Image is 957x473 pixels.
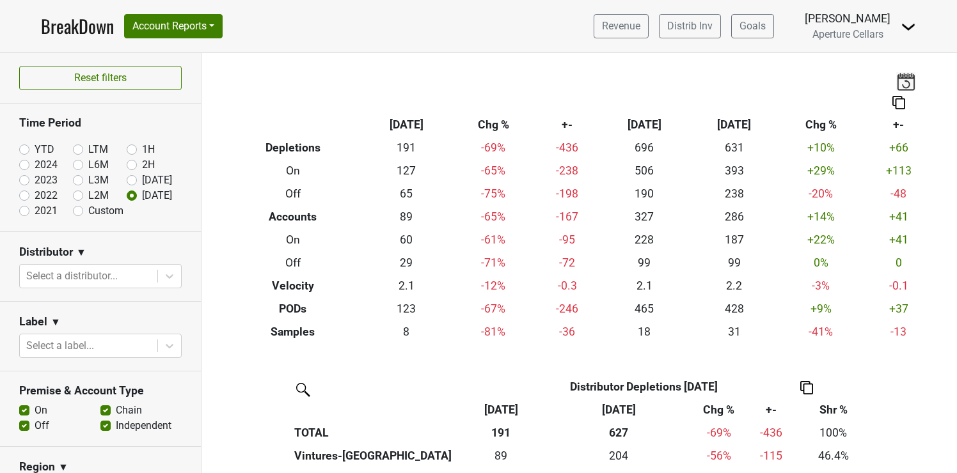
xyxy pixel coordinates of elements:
div: 89 [462,447,541,464]
td: +113 [863,160,934,183]
h3: Premise & Account Type [19,384,182,398]
th: Sep '24: activate to sort column ascending [544,398,693,421]
td: +9 % [779,297,863,320]
img: filter [292,378,312,399]
td: -71 % [451,251,535,274]
h3: Time Period [19,116,182,130]
td: 506 [599,160,689,183]
th: On [225,229,361,252]
div: 204 [547,447,691,464]
td: 31 [689,320,779,343]
img: Copy to clipboard [892,96,905,109]
label: L2M [88,188,109,203]
label: 2021 [35,203,58,219]
th: PODs [225,297,361,320]
td: 100% [798,421,869,444]
th: +-: activate to sort column ascending [744,398,798,421]
button: Reset filters [19,66,182,90]
td: -81 % [451,320,535,343]
th: Depletions [225,137,361,160]
td: 18 [599,320,689,343]
th: Vintures-[GEOGRAPHIC_DATA] [292,444,459,467]
th: +- [863,114,934,137]
label: [DATE] [142,173,172,188]
td: -48 [863,183,934,206]
th: Chg % [451,114,535,137]
td: 191 [361,137,451,160]
td: 286 [689,206,779,229]
td: 0 % [779,251,863,274]
label: On [35,403,47,418]
td: +37 [863,297,934,320]
label: 1H [142,142,155,157]
td: -436 [535,137,599,160]
td: 2.2 [689,274,779,297]
td: +14 % [779,206,863,229]
td: +10 % [779,137,863,160]
th: [DATE] [689,114,779,137]
td: +41 [863,229,934,252]
th: 191 [459,421,544,444]
span: -436 [760,426,782,439]
label: 2H [142,157,155,173]
label: Chain [116,403,142,418]
td: -95 [535,229,599,252]
label: L3M [88,173,109,188]
td: 65 [361,183,451,206]
td: -69 % [451,137,535,160]
td: 428 [689,297,779,320]
th: Samples [225,320,361,343]
td: +41 [863,206,934,229]
img: Dropdown Menu [901,19,916,35]
span: Aperture Cellars [812,28,883,40]
th: 203.924 [544,444,693,467]
td: 2.1 [599,274,689,297]
td: -65 % [451,206,535,229]
div: -115 [747,447,795,464]
td: -238 [535,160,599,183]
td: -61 % [451,229,535,252]
h3: Distributor [19,245,73,259]
td: 60 [361,229,451,252]
img: Copy to clipboard [800,381,813,394]
label: L6M [88,157,109,173]
th: Accounts [225,206,361,229]
td: 123 [361,297,451,320]
th: Sep '25: activate to sort column ascending [459,398,544,421]
td: 465 [599,297,689,320]
button: Account Reports [124,14,223,38]
label: 2023 [35,173,58,188]
label: YTD [35,142,54,157]
label: 2022 [35,188,58,203]
td: 228 [599,229,689,252]
td: -65 % [451,160,535,183]
th: +- [535,114,599,137]
td: -41 % [779,320,863,343]
td: +66 [863,137,934,160]
th: Distributor Depletions [DATE] [544,375,744,398]
td: 127 [361,160,451,183]
label: Custom [88,203,123,219]
th: Chg % [779,114,863,137]
a: Goals [731,14,774,38]
th: Off [225,183,361,206]
a: Revenue [594,14,649,38]
label: [DATE] [142,188,172,203]
label: 2024 [35,157,58,173]
th: [DATE] [361,114,451,137]
td: 89 [361,206,451,229]
td: 631 [689,137,779,160]
span: -69% [707,426,731,439]
td: 238 [689,183,779,206]
td: 99 [599,251,689,274]
td: 46.4% [798,444,869,467]
td: 29 [361,251,451,274]
td: +22 % [779,229,863,252]
td: 8 [361,320,451,343]
span: ▼ [51,314,61,330]
h3: Label [19,315,47,329]
td: -72 [535,251,599,274]
td: -56 % [693,444,744,467]
label: LTM [88,142,108,157]
td: -3 % [779,274,863,297]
